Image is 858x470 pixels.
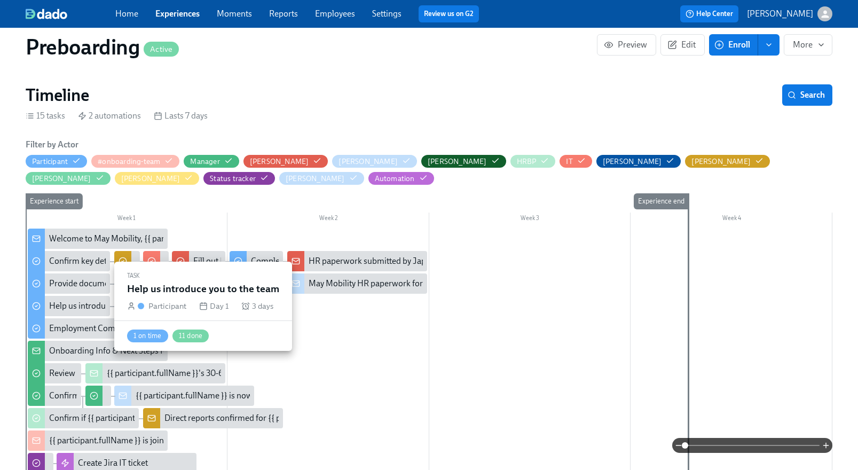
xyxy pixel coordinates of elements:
div: Complete Japan HR paperwork [251,255,366,267]
span: Preview [606,40,647,50]
div: Experience end [634,193,689,209]
div: {{ participant.fullName }}'s 30-60-90 day plan [107,367,274,379]
div: Participant [148,300,186,312]
a: Home [115,9,138,19]
h5: Help us introduce you to the team [127,282,279,296]
div: Review Hiring Manager Guide & provide link to onboarding plan [28,363,81,383]
div: {{ participant.fullName }} is joining the team on {{ participant.startDate | MMM DD YYYY }} 🎉 [49,435,388,446]
div: Direct reports confirmed for {{ participant.startDate | MM/DD }} new [PERSON_NAME] {{ participant... [164,412,573,424]
button: Automation [368,172,434,185]
a: Experiences [155,9,200,19]
a: dado [26,9,115,19]
div: Week 3 [429,213,631,226]
button: [PERSON_NAME] [279,172,364,185]
div: Hide Derek Baker [428,156,487,167]
div: Hide Amanda Krause [250,156,309,167]
div: Fill out [GEOGRAPHIC_DATA] HR paperwork for {{ participant.fullName }} [172,251,225,271]
div: Employment Compliance [28,318,225,339]
div: Hide HRBP [517,156,537,167]
div: Provide documents for your I-9 verification [49,278,205,289]
div: Hide Status tracker [210,174,256,184]
div: Confirm key details about yourself [49,255,173,267]
div: Hide Josh [603,156,662,167]
div: Hide Automation [375,174,415,184]
button: Help Center [680,5,738,22]
div: Hide Lacey Heiss [32,174,91,184]
button: enroll [758,34,780,56]
button: IT [560,155,592,168]
div: Hide Laura [121,174,180,184]
span: 3 days [252,300,273,312]
button: HRBP [510,155,556,168]
div: Experience start [26,193,83,209]
div: Lasts 7 days [154,110,208,122]
div: Confirm key details about {{ participant.firstName }} [28,386,81,406]
div: Help us introduce you to the team [28,296,110,316]
div: {{ participant.fullName }} is now in the MVO Training sheet [114,386,254,406]
div: Welcome to May Mobility, {{ participant.firstName }}! 🎉 [28,229,168,249]
div: Hide David Murphy [339,156,398,167]
div: Fill out [GEOGRAPHIC_DATA] HR paperwork for {{ participant.fullName }} [193,255,464,267]
div: {{ participant.fullName }} is now in the MVO Training sheet [136,390,348,402]
div: Provide documents for your I-9 verification [28,273,110,294]
div: Week 1 [26,213,227,226]
button: Enroll [709,34,758,56]
button: Status tracker [203,172,275,185]
h2: Timeline [26,84,89,106]
button: [PERSON_NAME] [596,155,681,168]
h1: Preboarding [26,34,179,60]
button: Participant [26,155,87,168]
div: Direct reports confirmed for {{ participant.startDate | MM/DD }} new [PERSON_NAME] {{ participant... [143,408,283,428]
div: HR paperwork submitted by Japan new [PERSON_NAME] {{ participant.fullName }} (starting {{ partici... [309,255,777,267]
button: Manager [184,155,239,168]
div: Onboarding Info & Next Steps for {{ participant.fullName }} [49,345,264,357]
button: [PERSON_NAME] [421,155,506,168]
div: May Mobility HR paperwork for {{ participant.fullName }} (starting {{ participant.startDate | MMM... [287,273,427,294]
button: Preview [597,34,656,56]
div: Confirm key details about yourself [28,251,110,271]
a: Reports [269,9,298,19]
div: HR paperwork submitted by Japan new [PERSON_NAME] {{ participant.fullName }} (starting {{ partici... [287,251,427,271]
span: Search [790,90,825,100]
span: More [793,40,823,50]
button: Search [782,84,832,106]
button: More [784,34,832,56]
div: Confirm if {{ participant.startDate | MM/DD }} new joiners will have direct reports [28,408,139,428]
button: [PERSON_NAME] [243,155,328,168]
div: Confirm if {{ participant.startDate | MM/DD }} new joiners will have direct reports [49,412,342,424]
div: Hide Kaelyn [691,156,751,167]
div: Hide #onboarding-team [98,156,160,167]
div: Complete Japan HR paperwork [230,251,283,271]
div: Week 2 [227,213,429,226]
button: Review us on G2 [419,5,479,22]
div: Confirm key details about {{ participant.firstName }} [49,390,238,402]
div: Hide Participant [32,156,68,167]
div: Create Jira IT ticket [78,457,148,469]
div: {{ participant.fullName }} is joining the team on {{ participant.startDate | MMM DD YYYY }} 🎉 [28,430,168,451]
a: Moments [217,9,252,19]
div: Help us introduce you to the team [49,300,171,312]
span: Edit [670,40,696,50]
div: Employment Compliance [49,323,141,334]
div: Week 4 [631,213,832,226]
button: Edit [660,34,705,56]
button: [PERSON_NAME] [332,155,417,168]
div: Welcome to May Mobility, {{ participant.firstName }}! 🎉 [49,233,254,245]
div: 15 tasks [26,110,65,122]
p: [PERSON_NAME] [747,8,813,20]
div: 2 automations [78,110,141,122]
span: 1 on time [127,332,168,340]
h6: Filter by Actor [26,139,78,151]
div: May Mobility HR paperwork for {{ participant.fullName }} (starting {{ participant.startDate | MMM... [309,278,692,289]
img: dado [26,9,67,19]
button: [PERSON_NAME] [26,172,111,185]
a: Review us on G2 [424,9,474,19]
div: Review Hiring Manager Guide & provide link to onboarding plan [49,367,282,379]
span: 11 done [172,332,209,340]
button: [PERSON_NAME] [115,172,200,185]
span: Active [144,45,179,53]
div: Hide Manager [190,156,219,167]
span: Enroll [717,40,750,50]
button: [PERSON_NAME] [685,155,770,168]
